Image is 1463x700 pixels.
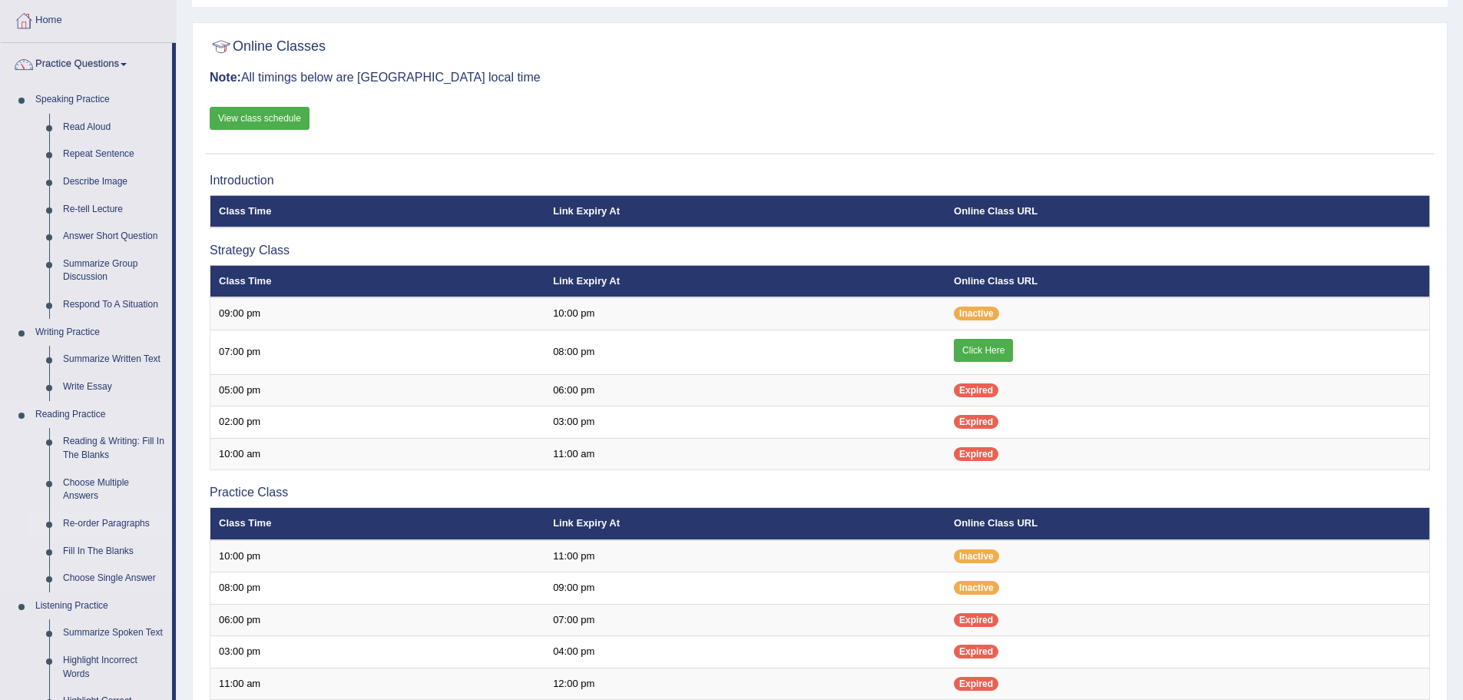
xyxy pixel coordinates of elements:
th: Online Class URL [945,265,1429,297]
a: Reading Practice [28,401,172,429]
td: 11:00 am [544,438,945,470]
td: 09:00 pm [210,297,545,330]
td: 03:00 pm [544,406,945,439]
a: Choose Multiple Answers [56,469,172,510]
td: 08:00 pm [210,572,545,605]
td: 03:00 pm [210,636,545,668]
th: Class Time [210,195,545,227]
span: Expired [954,447,998,461]
span: Expired [954,677,998,691]
a: Summarize Group Discussion [56,250,172,291]
span: Expired [954,415,998,429]
a: Practice Questions [1,43,172,81]
td: 04:00 pm [544,636,945,668]
td: 07:00 pm [210,330,545,374]
th: Link Expiry At [544,195,945,227]
a: View class schedule [210,107,309,130]
a: Re-order Paragraphs [56,510,172,538]
a: Click Here [954,339,1013,362]
a: Writing Practice [28,319,172,347]
th: Online Class URL [945,508,1429,540]
a: Answer Short Question [56,223,172,250]
td: 05:00 pm [210,374,545,406]
span: Expired [954,613,998,627]
th: Class Time [210,265,545,297]
h3: Strategy Class [210,244,1430,257]
a: Respond To A Situation [56,291,172,319]
td: 11:00 am [210,668,545,700]
span: Inactive [954,307,999,320]
td: 02:00 pm [210,406,545,439]
span: Inactive [954,549,999,563]
a: Summarize Written Text [56,346,172,373]
td: 10:00 pm [210,540,545,572]
a: Reading & Writing: Fill In The Blanks [56,428,172,469]
h2: Online Classes [210,35,326,58]
td: 06:00 pm [210,604,545,636]
td: 07:00 pm [544,604,945,636]
td: 06:00 pm [544,374,945,406]
span: Inactive [954,581,999,595]
th: Link Expiry At [544,508,945,540]
td: 08:00 pm [544,330,945,374]
a: Choose Single Answer [56,565,172,592]
td: 11:00 pm [544,540,945,572]
a: Listening Practice [28,592,172,620]
th: Link Expiry At [544,265,945,297]
a: Read Aloud [56,114,172,141]
td: 09:00 pm [544,572,945,605]
a: Fill In The Blanks [56,538,172,566]
td: 10:00 am [210,438,545,470]
a: Summarize Spoken Text [56,619,172,647]
h3: All timings below are [GEOGRAPHIC_DATA] local time [210,71,1430,85]
span: Expired [954,645,998,659]
a: Speaking Practice [28,86,172,114]
span: Expired [954,383,998,397]
h3: Introduction [210,174,1430,187]
a: Repeat Sentence [56,141,172,168]
a: Write Essay [56,373,172,401]
th: Online Class URL [945,195,1429,227]
a: Re-tell Lecture [56,196,172,224]
a: Describe Image [56,168,172,196]
b: Note: [210,71,241,84]
a: Highlight Incorrect Words [56,647,172,688]
h3: Practice Class [210,486,1430,499]
td: 12:00 pm [544,668,945,700]
th: Class Time [210,508,545,540]
td: 10:00 pm [544,297,945,330]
